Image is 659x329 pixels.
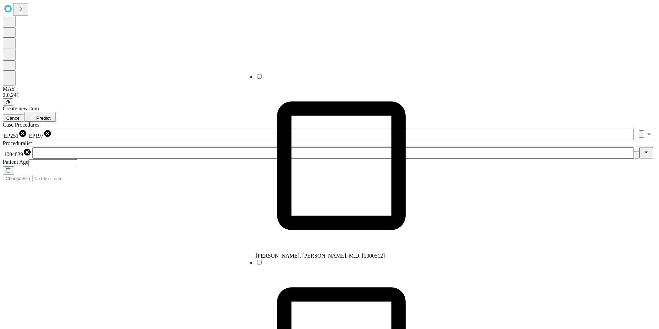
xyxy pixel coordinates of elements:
button: Clear [634,151,639,159]
button: Open [644,129,654,139]
span: @ [6,99,10,104]
div: 2.0.241 [3,92,656,98]
span: Proceduralist [3,140,32,146]
span: Patient Age [3,159,28,165]
span: 1004839 [4,151,23,157]
button: Clear [639,130,644,138]
span: [PERSON_NAME], [PERSON_NAME], M.D. [1000512] [256,253,385,259]
div: EP251 [4,129,27,139]
button: Predict [24,112,56,122]
span: EP197 [29,133,44,139]
button: Cancel [3,114,24,122]
button: Close [639,147,653,159]
span: Cancel [6,116,21,121]
div: 1004839 [4,148,31,158]
span: Create new item [3,106,39,111]
div: EP197 [29,129,52,139]
div: MAY [3,86,656,92]
button: @ [3,98,13,106]
span: EP251 [4,133,19,139]
span: Scheduled Procedure [3,122,39,128]
span: Predict [36,116,50,121]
